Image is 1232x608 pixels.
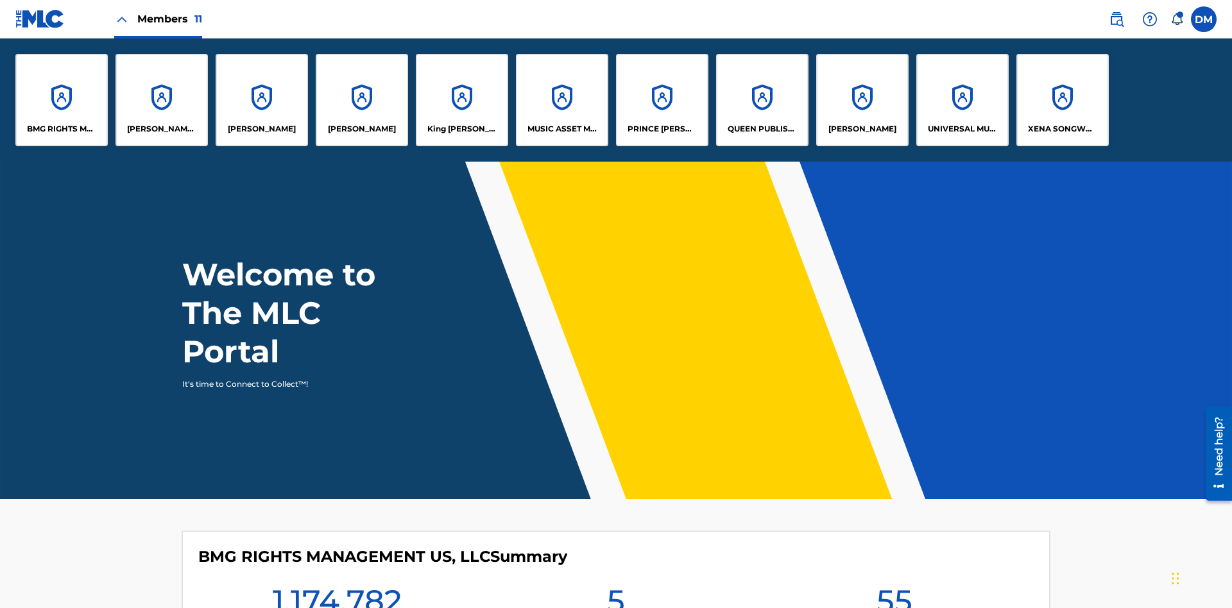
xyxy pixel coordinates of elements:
p: ELVIS COSTELLO [228,123,296,135]
p: CLEO SONGWRITER [127,123,197,135]
div: Drag [1172,559,1179,598]
p: MUSIC ASSET MANAGEMENT (MAM) [527,123,597,135]
a: AccountsKing [PERSON_NAME] [416,54,508,146]
a: AccountsQUEEN PUBLISHA [716,54,809,146]
img: MLC Logo [15,10,65,28]
div: Help [1137,6,1163,32]
span: Members [137,12,202,26]
p: UNIVERSAL MUSIC PUB GROUP [928,123,998,135]
a: AccountsPRINCE [PERSON_NAME] [616,54,708,146]
a: AccountsBMG RIGHTS MANAGEMENT US, LLC [15,54,108,146]
div: Notifications [1170,13,1183,26]
iframe: Chat Widget [1168,546,1232,608]
p: PRINCE MCTESTERSON [628,123,697,135]
img: Close [114,12,130,27]
div: User Menu [1191,6,1217,32]
p: EYAMA MCSINGER [328,123,396,135]
a: Accounts[PERSON_NAME] [216,54,308,146]
img: search [1109,12,1124,27]
p: King McTesterson [427,123,497,135]
a: Public Search [1104,6,1129,32]
a: Accounts[PERSON_NAME] SONGWRITER [116,54,208,146]
h1: Welcome to The MLC Portal [182,255,422,371]
a: AccountsXENA SONGWRITER [1016,54,1109,146]
img: help [1142,12,1158,27]
a: Accounts[PERSON_NAME] [316,54,408,146]
iframe: Resource Center [1196,402,1232,507]
a: Accounts[PERSON_NAME] [816,54,909,146]
a: AccountsUNIVERSAL MUSIC PUB GROUP [916,54,1009,146]
p: XENA SONGWRITER [1028,123,1098,135]
h4: BMG RIGHTS MANAGEMENT US, LLC [198,547,567,566]
p: QUEEN PUBLISHA [728,123,798,135]
p: BMG RIGHTS MANAGEMENT US, LLC [27,123,97,135]
p: RONALD MCTESTERSON [828,123,896,135]
a: AccountsMUSIC ASSET MANAGEMENT (MAM) [516,54,608,146]
p: It's time to Connect to Collect™! [182,378,405,390]
span: 11 [194,13,202,25]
